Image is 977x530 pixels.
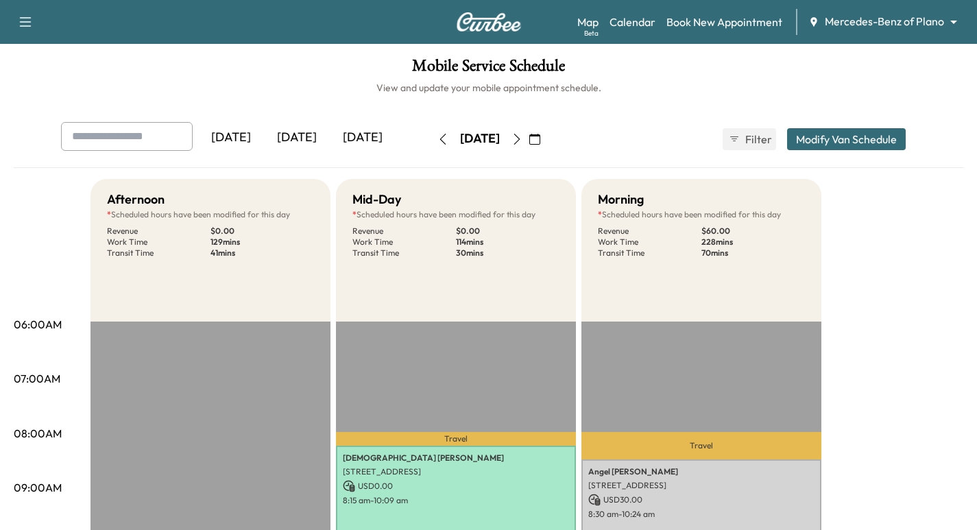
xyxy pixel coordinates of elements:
[701,226,805,237] p: $ 60.00
[14,81,963,95] h6: View and update your mobile appointment schedule.
[581,432,821,459] p: Travel
[107,226,210,237] p: Revenue
[598,226,701,237] p: Revenue
[107,237,210,248] p: Work Time
[598,190,644,209] h5: Morning
[610,14,655,30] a: Calendar
[210,237,314,248] p: 129 mins
[456,226,559,237] p: $ 0.00
[107,209,314,220] p: Scheduled hours have been modified for this day
[456,12,522,32] img: Curbee Logo
[598,209,805,220] p: Scheduled hours have been modified for this day
[352,226,456,237] p: Revenue
[107,190,165,209] h5: Afternoon
[210,248,314,258] p: 41 mins
[352,237,456,248] p: Work Time
[588,480,815,491] p: [STREET_ADDRESS]
[14,479,62,496] p: 09:00AM
[598,237,701,248] p: Work Time
[787,128,906,150] button: Modify Van Schedule
[264,122,330,154] div: [DATE]
[14,425,62,442] p: 08:00AM
[336,432,576,446] p: Travel
[701,237,805,248] p: 228 mins
[584,28,599,38] div: Beta
[577,14,599,30] a: MapBeta
[588,494,815,506] p: USD 30.00
[210,226,314,237] p: $ 0.00
[825,14,944,29] span: Mercedes-Benz of Plano
[701,248,805,258] p: 70 mins
[198,122,264,154] div: [DATE]
[723,128,776,150] button: Filter
[14,58,963,81] h1: Mobile Service Schedule
[352,190,401,209] h5: Mid-Day
[598,248,701,258] p: Transit Time
[456,248,559,258] p: 30 mins
[107,248,210,258] p: Transit Time
[343,495,569,506] p: 8:15 am - 10:09 am
[352,248,456,258] p: Transit Time
[460,130,500,147] div: [DATE]
[343,466,569,477] p: [STREET_ADDRESS]
[456,237,559,248] p: 114 mins
[588,466,815,477] p: Angel [PERSON_NAME]
[745,131,770,147] span: Filter
[343,480,569,492] p: USD 0.00
[588,509,815,520] p: 8:30 am - 10:24 am
[343,453,569,463] p: [DEMOGRAPHIC_DATA] [PERSON_NAME]
[14,316,62,333] p: 06:00AM
[14,370,60,387] p: 07:00AM
[666,14,782,30] a: Book New Appointment
[330,122,396,154] div: [DATE]
[352,209,559,220] p: Scheduled hours have been modified for this day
